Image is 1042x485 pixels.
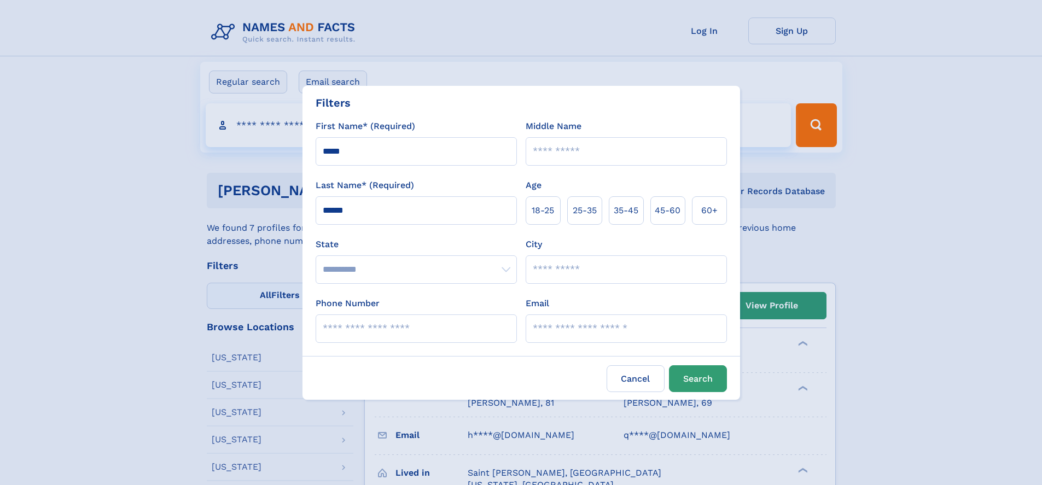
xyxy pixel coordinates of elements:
[316,179,414,192] label: Last Name* (Required)
[316,297,380,310] label: Phone Number
[573,204,597,217] span: 25‑35
[701,204,718,217] span: 60+
[532,204,554,217] span: 18‑25
[526,179,542,192] label: Age
[614,204,638,217] span: 35‑45
[526,238,542,251] label: City
[607,365,665,392] label: Cancel
[526,297,549,310] label: Email
[655,204,680,217] span: 45‑60
[526,120,581,133] label: Middle Name
[316,95,351,111] div: Filters
[669,365,727,392] button: Search
[316,238,517,251] label: State
[316,120,415,133] label: First Name* (Required)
